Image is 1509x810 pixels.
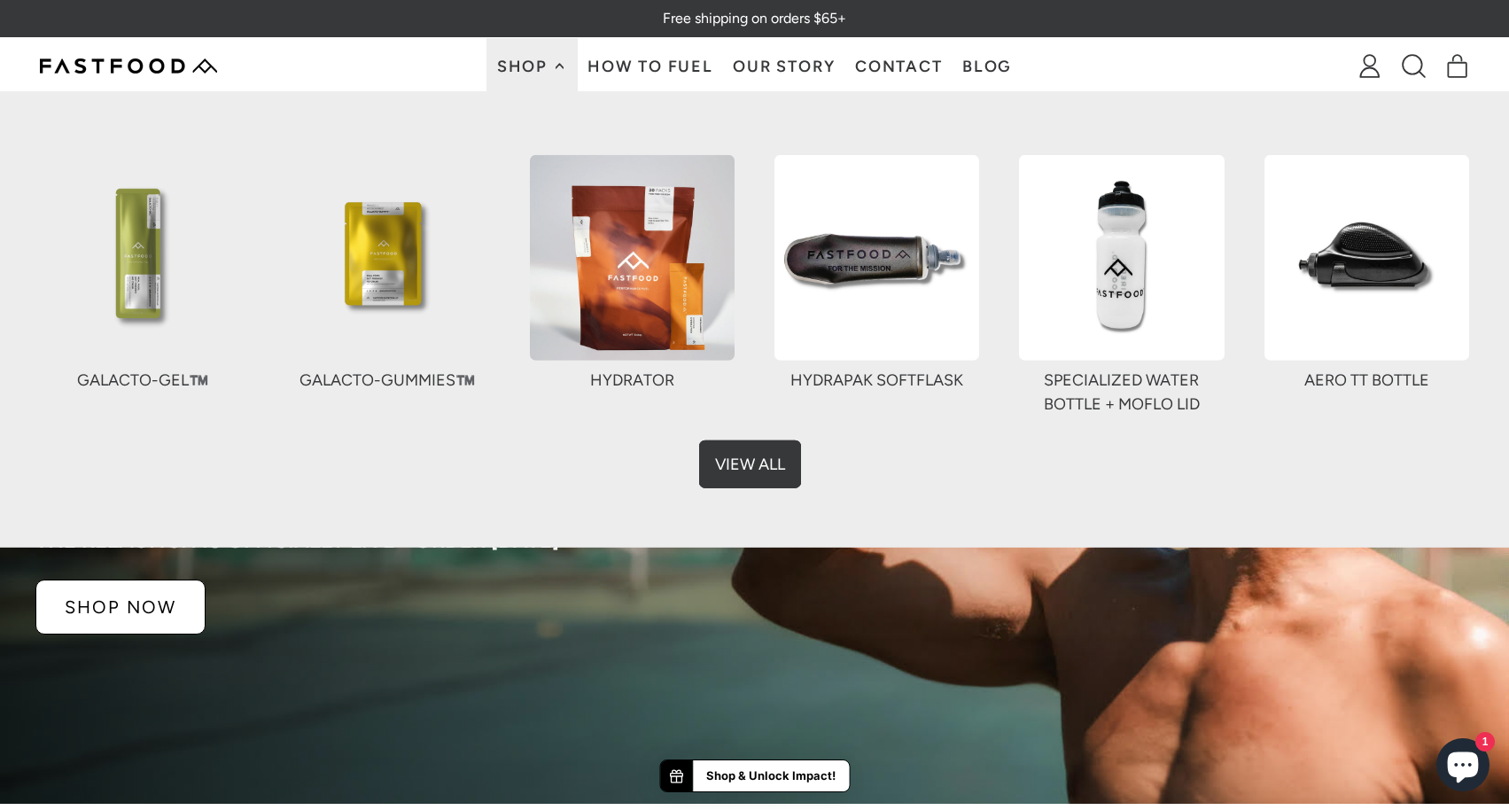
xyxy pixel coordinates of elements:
img: Fastfood [40,58,217,74]
inbox-online-store-chat: Shopify online store chat [1431,738,1495,796]
a: How To Fuel [578,38,723,94]
a: Our Story [723,38,845,94]
button: Shop [486,38,577,94]
a: Blog [953,38,1023,94]
p: SHOP NOW [65,598,176,616]
a: SHOP NOW [35,580,206,635]
a: Contact [845,38,953,94]
span: Shop [497,58,552,74]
